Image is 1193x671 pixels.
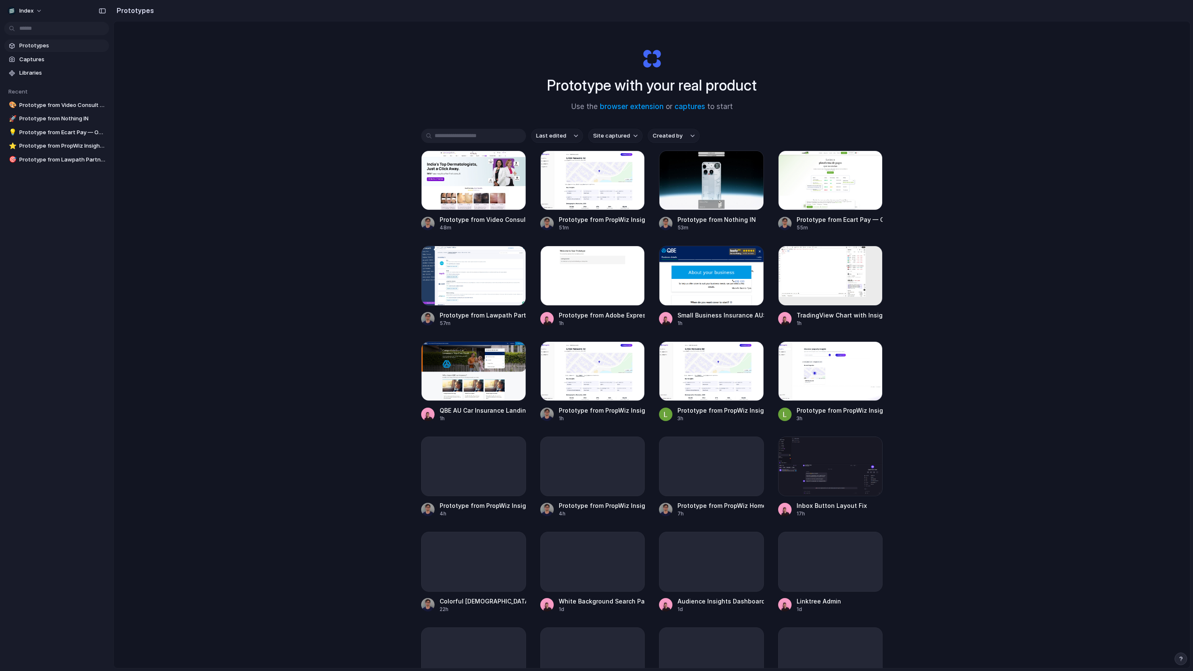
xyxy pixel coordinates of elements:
[421,532,526,613] a: Colorful [DEMOGRAPHIC_DATA][PERSON_NAME] Site22h
[677,415,764,422] div: 3h
[4,39,109,52] a: Prototypes
[797,510,867,518] div: 17h
[19,156,106,164] span: Prototype from Lawpath Partner Offers
[559,311,645,320] div: Prototype from Adobe Express
[797,215,883,224] div: Prototype from Ecart Pay — Online Payment Platform
[559,597,645,606] div: White Background Search Page
[440,597,526,606] div: Colorful [DEMOGRAPHIC_DATA][PERSON_NAME] Site
[113,5,154,16] h2: Prototypes
[540,341,645,422] a: Prototype from PropWiz Insights MaroubraPrototype from PropWiz Insights Maroubra1h
[531,129,583,143] button: Last edited
[536,132,566,140] span: Last edited
[440,501,526,510] div: Prototype from PropWiz Insights Maroubra
[4,67,109,79] a: Libraries
[9,127,15,137] div: 💡
[677,510,764,518] div: 7h
[440,311,526,320] div: Prototype from Lawpath Partner Offers
[8,101,16,109] button: 🎨
[19,101,106,109] span: Prototype from Video Consult with Skin & Hair Specialist
[19,7,34,15] span: Index
[659,246,764,327] a: Small Business Insurance AU: Billing Details SectionSmall Business Insurance AU: Billing Details ...
[659,437,764,518] a: Prototype from PropWiz Home7h
[440,606,526,613] div: 22h
[9,155,15,164] div: 🎯
[675,102,705,111] a: captures
[659,341,764,422] a: Prototype from PropWiz Insights MaroubraPrototype from PropWiz Insights Maroubra3h
[8,128,16,137] button: 💡
[559,320,645,327] div: 1h
[421,341,526,422] a: QBE AU Car Insurance Landing PageQBE AU Car Insurance Landing Page1h
[797,320,883,327] div: 1h
[540,151,645,231] a: Prototype from PropWiz Insights MaroubraPrototype from PropWiz Insights Maroubra51m
[571,101,733,112] span: Use the or to start
[421,246,526,327] a: Prototype from Lawpath Partner OffersPrototype from Lawpath Partner Offers57m
[540,532,645,613] a: White Background Search Page1d
[9,100,15,110] div: 🎨
[4,153,109,166] a: 🎯Prototype from Lawpath Partner Offers
[9,141,15,151] div: ⭐
[8,156,16,164] button: 🎯
[653,132,682,140] span: Created by
[677,215,756,224] div: Prototype from Nothing IN
[440,215,526,224] div: Prototype from Video Consult with Skin & Hair Specialist
[440,406,526,415] div: QBE AU Car Insurance Landing Page
[677,501,764,510] div: Prototype from PropWiz Home
[8,88,28,95] span: Recent
[547,74,757,96] h1: Prototype with your real product
[659,151,764,231] a: Prototype from Nothing INPrototype from Nothing IN53m
[9,114,15,124] div: 🚀
[677,311,764,320] div: Small Business Insurance AU: Billing Details Section
[600,102,664,111] a: browser extension
[19,69,106,77] span: Libraries
[778,246,883,327] a: TradingView Chart with Insights ModalTradingView Chart with Insights Modal1h
[440,415,526,422] div: 1h
[778,151,883,231] a: Prototype from Ecart Pay — Online Payment PlatformPrototype from Ecart Pay — Online Payment Platf...
[540,437,645,518] a: Prototype from PropWiz Insights4h
[797,406,883,415] div: Prototype from PropWiz Insights Recent Properties
[797,415,883,422] div: 3h
[559,501,645,510] div: Prototype from PropWiz Insights
[4,53,109,66] a: Captures
[19,42,106,50] span: Prototypes
[677,597,764,606] div: Audience Insights Dashboard
[559,224,645,231] div: 51m
[677,606,764,613] div: 1d
[593,132,630,140] span: Site captured
[19,142,106,150] span: Prototype from PropWiz Insights Maroubra
[540,246,645,327] a: Prototype from Adobe ExpressPrototype from Adobe Express1h
[421,151,526,231] a: Prototype from Video Consult with Skin & Hair SpecialistPrototype from Video Consult with Skin & ...
[559,406,645,415] div: Prototype from PropWiz Insights Maroubra
[4,4,47,18] button: Index
[559,510,645,518] div: 4h
[440,224,526,231] div: 48m
[8,142,16,150] button: ⭐
[778,437,883,518] a: Inbox Button Layout FixInbox Button Layout Fix17h
[559,606,645,613] div: 1d
[4,126,109,139] a: 💡Prototype from Ecart Pay — Online Payment Platform
[4,140,109,152] a: ⭐Prototype from PropWiz Insights Maroubra
[797,501,867,510] div: Inbox Button Layout Fix
[19,55,106,64] span: Captures
[588,129,643,143] button: Site captured
[659,532,764,613] a: Audience Insights Dashboard1d
[4,112,109,125] a: 🚀Prototype from Nothing IN
[440,320,526,327] div: 57m
[797,597,841,606] div: Linktree Admin
[797,606,841,613] div: 1d
[8,114,16,123] button: 🚀
[648,129,700,143] button: Created by
[797,311,883,320] div: TradingView Chart with Insights Modal
[19,114,106,123] span: Prototype from Nothing IN
[778,532,883,613] a: Linktree Admin1d
[797,224,883,231] div: 55m
[19,128,106,137] span: Prototype from Ecart Pay — Online Payment Platform
[559,415,645,422] div: 1h
[778,341,883,422] a: Prototype from PropWiz Insights Recent PropertiesPrototype from PropWiz Insights Recent Properties3h
[559,215,645,224] div: Prototype from PropWiz Insights Maroubra
[4,99,109,112] a: 🎨Prototype from Video Consult with Skin & Hair Specialist
[440,510,526,518] div: 4h
[421,437,526,518] a: Prototype from PropWiz Insights Maroubra4h
[677,320,764,327] div: 1h
[677,224,756,231] div: 53m
[677,406,764,415] div: Prototype from PropWiz Insights Maroubra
